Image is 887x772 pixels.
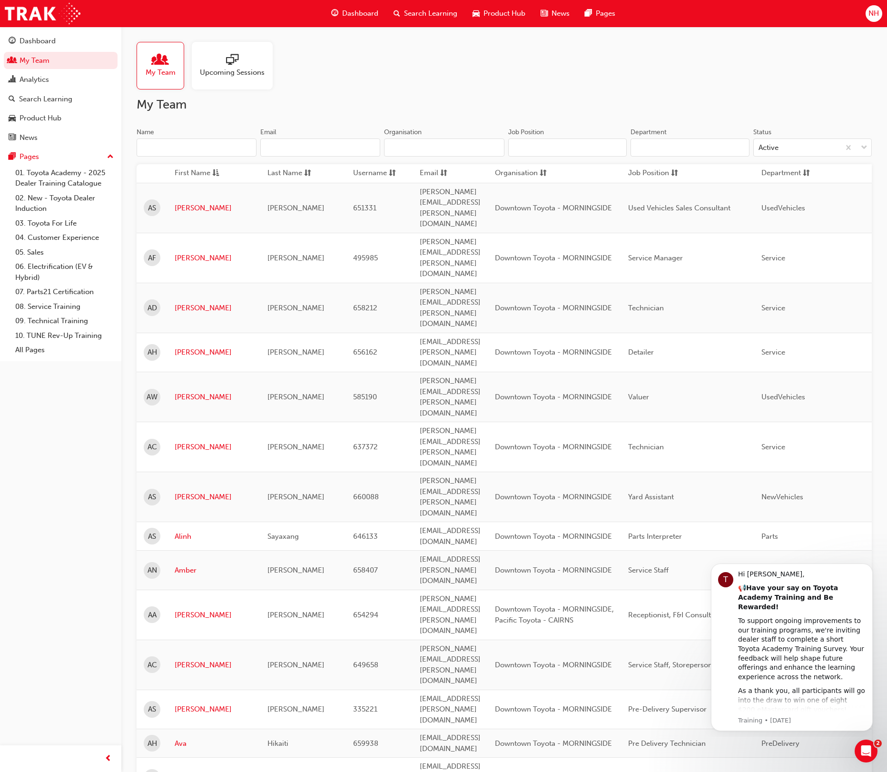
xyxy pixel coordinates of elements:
[11,299,118,314] a: 08. Service Training
[420,733,481,753] span: [EMAIL_ADDRESS][DOMAIN_NAME]
[4,71,118,89] a: Analytics
[495,348,612,356] span: Downtown Toyota - MORNINGSIDE
[175,303,253,314] a: [PERSON_NAME]
[260,139,380,157] input: Email
[175,203,253,214] a: [PERSON_NAME]
[803,168,810,179] span: sorting-icon
[267,204,325,212] span: [PERSON_NAME]
[761,168,801,179] span: Department
[148,565,157,576] span: AN
[148,253,156,264] span: AF
[4,129,118,147] a: News
[420,337,481,367] span: [EMAIL_ADDRESS][PERSON_NAME][DOMAIN_NAME]
[420,287,481,328] span: [PERSON_NAME][EMAIL_ADDRESS][PERSON_NAME][DOMAIN_NAME]
[508,128,544,137] div: Job Position
[440,168,447,179] span: sorting-icon
[761,493,803,501] span: NewVehicles
[628,254,683,262] span: Service Manager
[20,151,39,162] div: Pages
[267,611,325,619] span: [PERSON_NAME]
[495,204,612,212] span: Downtown Toyota - MORNINGSIDE
[4,52,118,69] a: My Team
[11,191,118,216] a: 02. New - Toyota Dealer Induction
[473,8,480,20] span: car-icon
[192,42,280,89] a: Upcoming Sessions
[175,492,253,503] a: [PERSON_NAME]
[353,739,378,748] span: 659938
[4,148,118,166] button: Pages
[420,644,481,685] span: [PERSON_NAME][EMAIL_ADDRESS][PERSON_NAME][DOMAIN_NAME]
[386,4,465,23] a: search-iconSearch Learning
[212,168,219,179] span: asc-icon
[175,168,227,179] button: First Nameasc-icon
[342,8,378,19] span: Dashboard
[267,532,299,541] span: Sayaxang
[137,42,192,89] a: My Team
[9,37,16,46] span: guage-icon
[495,605,614,624] span: Downtown Toyota - MORNINGSIDE, Pacific Toyota - CAIRNS
[855,740,877,762] iframe: Intercom live chat
[628,705,707,713] span: Pre-Delivery Supervisor
[20,74,49,85] div: Analytics
[495,393,612,401] span: Downtown Toyota - MORNINGSIDE
[353,661,378,669] span: 649658
[175,738,253,749] a: Ava
[267,168,320,179] button: Last Namesorting-icon
[420,476,481,517] span: [PERSON_NAME][EMAIL_ADDRESS][PERSON_NAME][DOMAIN_NAME]
[154,54,167,67] span: people-icon
[541,8,548,20] span: news-icon
[465,4,533,23] a: car-iconProduct Hub
[267,443,325,451] span: [PERSON_NAME]
[631,128,667,137] div: Department
[420,694,481,724] span: [EMAIL_ADDRESS][PERSON_NAME][DOMAIN_NAME]
[226,54,238,67] span: sessionType_ONLINE_URL-icon
[267,705,325,713] span: [PERSON_NAME]
[404,8,457,19] span: Search Learning
[866,5,882,22] button: NH
[628,611,721,619] span: Receptionist, F&I Consultant
[175,347,253,358] a: [PERSON_NAME]
[267,739,288,748] span: Hikaiti
[148,492,156,503] span: AS
[495,493,612,501] span: Downtown Toyota - MORNINGSIDE
[495,168,547,179] button: Organisationsorting-icon
[495,566,612,574] span: Downtown Toyota - MORNINGSIDE
[628,304,664,312] span: Technician
[267,493,325,501] span: [PERSON_NAME]
[761,168,814,179] button: Departmentsorting-icon
[267,348,325,356] span: [PERSON_NAME]
[420,376,481,417] span: [PERSON_NAME][EMAIL_ADDRESS][PERSON_NAME][DOMAIN_NAME]
[9,134,16,142] span: news-icon
[868,8,879,19] span: NH
[540,168,547,179] span: sorting-icon
[148,531,156,542] span: AS
[495,254,612,262] span: Downtown Toyota - MORNINGSIDE
[137,128,154,137] div: Name
[267,168,302,179] span: Last Name
[577,4,623,23] a: pages-iconPages
[353,532,378,541] span: 646133
[11,314,118,328] a: 09. Technical Training
[4,109,118,127] a: Product Hub
[353,304,377,312] span: 658212
[585,8,592,20] span: pages-icon
[671,168,678,179] span: sorting-icon
[495,168,538,179] span: Organisation
[353,443,378,451] span: 637372
[304,168,311,179] span: sorting-icon
[861,142,867,154] span: down-icon
[353,493,379,501] span: 660088
[353,168,387,179] span: Username
[107,151,114,163] span: up-icon
[874,740,882,747] span: 2
[148,738,157,749] span: AH
[628,661,712,669] span: Service Staff, Storeperson
[260,128,276,137] div: Email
